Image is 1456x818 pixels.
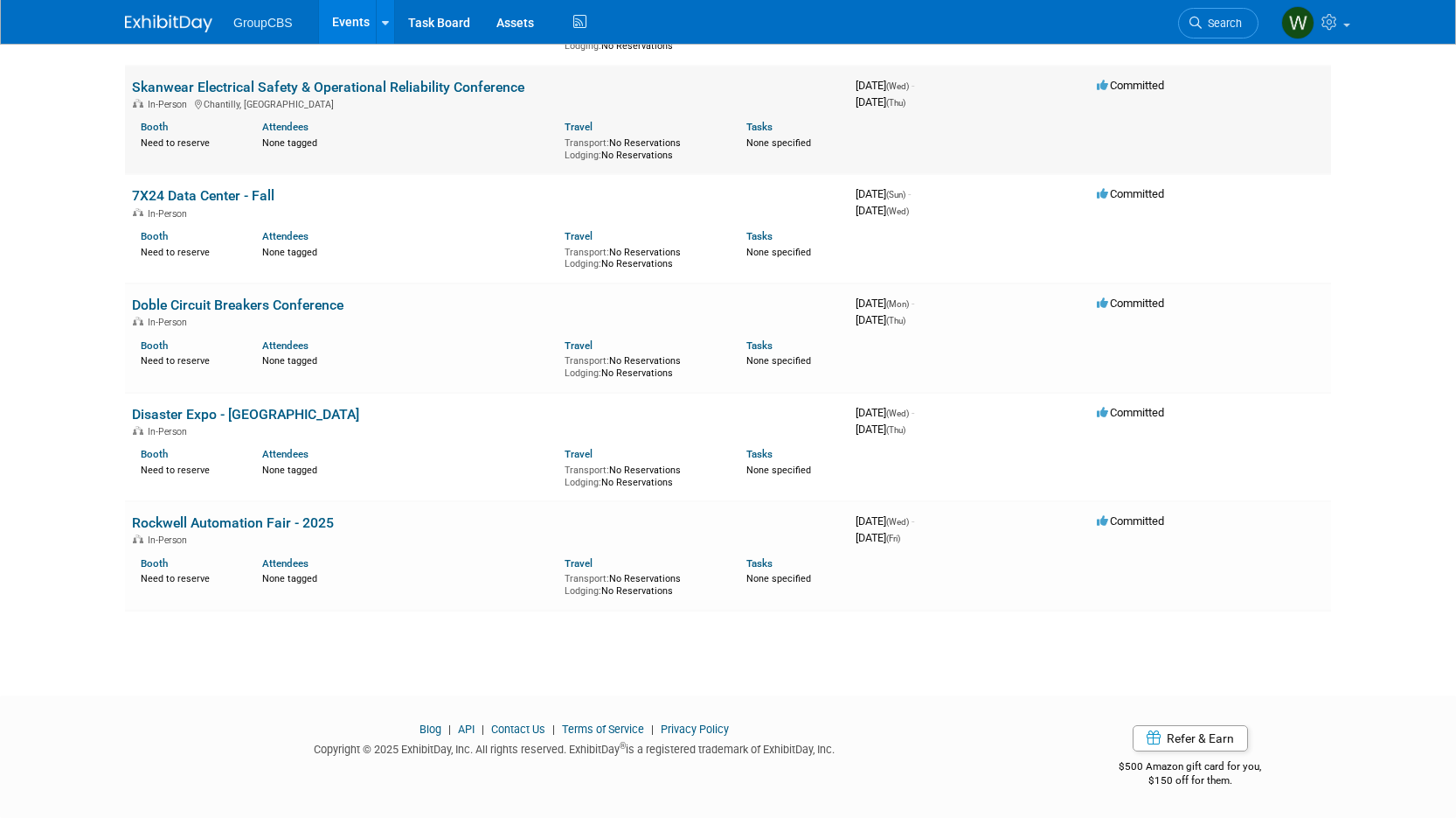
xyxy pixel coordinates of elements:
[262,339,309,352] a: Attendees
[477,723,489,736] span: |
[419,723,441,736] a: Blog
[562,723,644,736] a: Terms of Service
[565,367,601,379] span: Lodging:
[746,557,773,570] a: Tasks
[148,535,192,546] span: In-Person
[912,297,914,310] span: -
[133,535,143,543] img: In-Person Event
[141,448,168,460] a: Booth
[262,557,309,570] a: Attendees
[141,352,236,367] div: Need to reserve
[141,134,236,150] div: Need to reserve
[856,313,905,326] span: [DATE]
[262,448,309,460] a: Attendees
[886,81,909,91] span: (Wed)
[141,461,236,477] div: Need to reserve
[565,355,609,367] span: Transport:
[856,531,900,544] span: [DATE]
[856,79,914,92] span: [DATE]
[856,95,905,108] span: [DATE]
[1178,8,1258,38] a: Search
[886,534,900,543] span: (Fri)
[233,16,293,30] span: GroupCBS
[565,570,720,597] div: No Reservations No Reservations
[262,352,552,367] div: None tagged
[620,741,626,751] sup: ®
[1133,725,1248,752] a: Refer & Earn
[125,15,212,32] img: ExhibitDay
[148,317,192,328] span: In-Person
[856,406,914,419] span: [DATE]
[746,448,773,460] a: Tasks
[565,134,720,161] div: No Reservations No Reservations
[856,297,914,310] span: [DATE]
[856,187,911,200] span: [DATE]
[1097,406,1164,419] span: Committed
[548,723,559,736] span: |
[262,243,552,259] div: None tagged
[565,557,593,570] a: Travel
[133,426,143,435] img: In-Person Event
[886,98,905,108] span: (Thu)
[886,206,909,216] span: (Wed)
[886,316,905,325] span: (Thu)
[262,461,552,477] div: None tagged
[141,121,168,133] a: Booth
[886,425,905,435] span: (Thu)
[565,573,609,584] span: Transport:
[565,477,601,488] span: Lodging:
[565,230,593,242] a: Travel
[746,247,811,258] span: None specified
[565,258,601,269] span: Lodging:
[262,134,552,150] div: None tagged
[444,723,455,736] span: |
[856,204,909,217] span: [DATE]
[491,723,545,736] a: Contact Us
[132,79,524,95] a: Skanwear Electrical Safety & Operational Reliability Conference
[148,99,192,110] span: In-Person
[125,738,1023,758] div: Copyright © 2025 ExhibitDay, Inc. All rights reserved. ExhibitDay is a registered trademark of Ex...
[133,99,143,108] img: In-Person Event
[565,465,609,476] span: Transport:
[1097,297,1164,310] span: Committed
[912,79,914,92] span: -
[565,585,601,597] span: Lodging:
[886,409,909,418] span: (Wed)
[647,723,658,736] span: |
[856,514,914,528] span: [DATE]
[148,208,192,220] span: In-Person
[1050,773,1332,788] div: $150 off for them.
[565,137,609,149] span: Transport:
[565,461,720,488] div: No Reservations No Reservations
[133,208,143,217] img: In-Person Event
[886,299,909,309] span: (Mon)
[565,121,593,133] a: Travel
[148,426,192,437] span: In-Person
[262,570,552,585] div: None tagged
[458,723,475,736] a: API
[141,243,236,259] div: Need to reserve
[661,723,729,736] a: Privacy Policy
[141,230,168,242] a: Booth
[912,514,914,528] span: -
[141,570,236,585] div: Need to reserve
[856,423,905,436] span: [DATE]
[565,40,601,52] span: Lodging:
[1097,187,1164,200] span: Committed
[132,514,334,531] a: Rockwell Automation Fair - 2025
[141,557,168,570] a: Booth
[132,96,842,110] div: Chantilly, [GEOGRAPHIC_DATA]
[565,150,601,161] span: Lodging:
[565,339,593,352] a: Travel
[746,121,773,133] a: Tasks
[746,573,811,584] span: None specified
[1202,17,1242,30] span: Search
[886,190,905,199] span: (Sun)
[133,317,143,325] img: In-Person Event
[565,352,720,379] div: No Reservations No Reservations
[746,339,773,352] a: Tasks
[132,297,343,313] a: Doble Circuit Breakers Conference
[746,137,811,149] span: None specified
[565,448,593,460] a: Travel
[886,517,909,527] span: (Wed)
